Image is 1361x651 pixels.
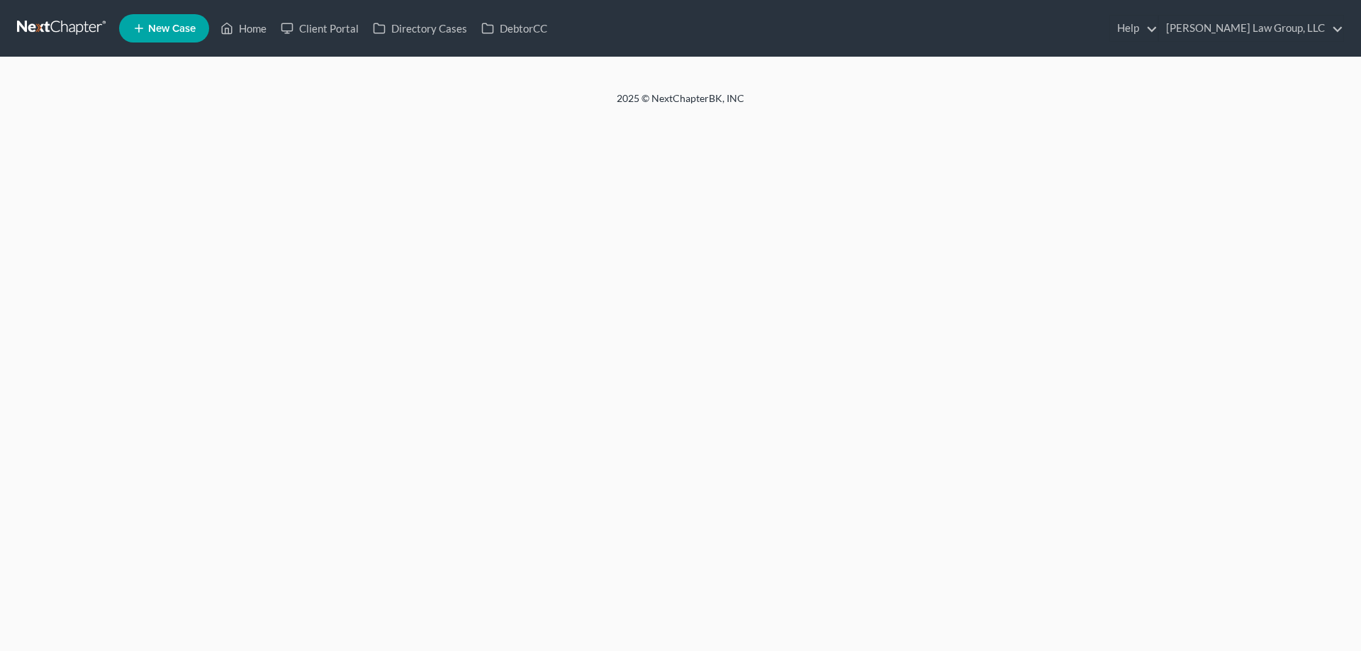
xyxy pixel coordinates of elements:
a: DebtorCC [474,16,554,41]
a: [PERSON_NAME] Law Group, LLC [1159,16,1343,41]
a: Home [213,16,274,41]
a: Directory Cases [366,16,474,41]
div: 2025 © NextChapterBK, INC [276,91,1085,117]
a: Help [1110,16,1158,41]
new-legal-case-button: New Case [119,14,209,43]
a: Client Portal [274,16,366,41]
